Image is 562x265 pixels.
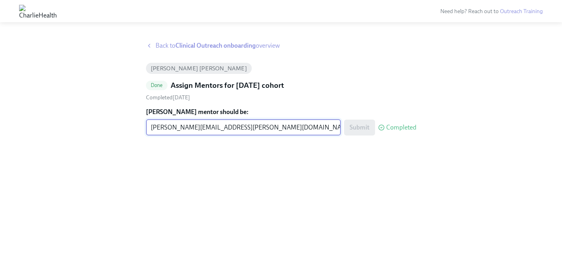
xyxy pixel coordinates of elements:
span: Friday, September 19th 2025, 10:05 am [146,94,190,101]
span: [PERSON_NAME] [PERSON_NAME] [146,66,252,72]
span: Need help? Reach out to [440,8,543,15]
a: Back toClinical Outreach onboardingoverview [146,41,416,50]
span: Back to overview [156,41,280,50]
a: Outreach Training [500,8,543,15]
label: [PERSON_NAME] mentor should be: [146,108,416,116]
input: Enter their work email address [146,120,341,135]
span: Done [146,82,168,88]
strong: Clinical Outreach onboarding [175,42,256,49]
img: CharlieHealth [19,5,57,17]
h5: Assign Mentors for [DATE] cohort [171,80,284,91]
span: Completed [386,124,416,131]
